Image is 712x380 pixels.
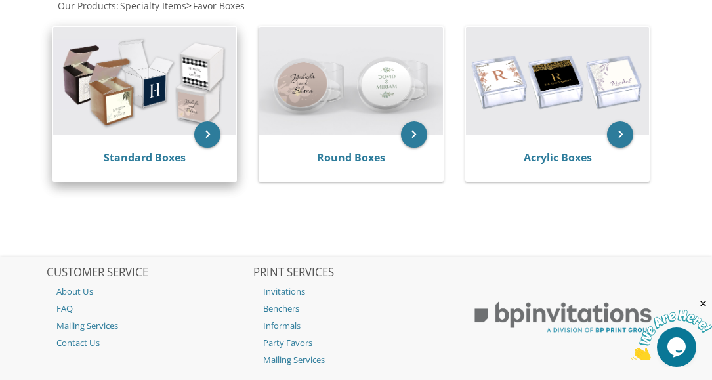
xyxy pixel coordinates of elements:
[524,150,592,165] a: Acrylic Boxes
[401,121,427,148] a: keyboard_arrow_right
[253,317,459,334] a: Informals
[253,300,459,317] a: Benchers
[47,266,252,280] h2: CUSTOMER SERVICE
[47,283,252,300] a: About Us
[253,351,459,368] a: Mailing Services
[53,27,237,134] img: Standard Boxes
[317,150,385,165] a: Round Boxes
[47,317,252,334] a: Mailing Services
[194,121,220,148] a: keyboard_arrow_right
[253,334,459,351] a: Party Favors
[466,27,650,134] img: Acrylic Boxes
[253,283,459,300] a: Invitations
[259,27,443,134] img: Round Boxes
[461,293,666,343] img: BP Print Group
[47,300,252,317] a: FAQ
[47,334,252,351] a: Contact Us
[607,121,633,148] a: keyboard_arrow_right
[631,298,712,360] iframe: chat widget
[253,266,459,280] h2: PRINT SERVICES
[104,150,186,165] a: Standard Boxes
